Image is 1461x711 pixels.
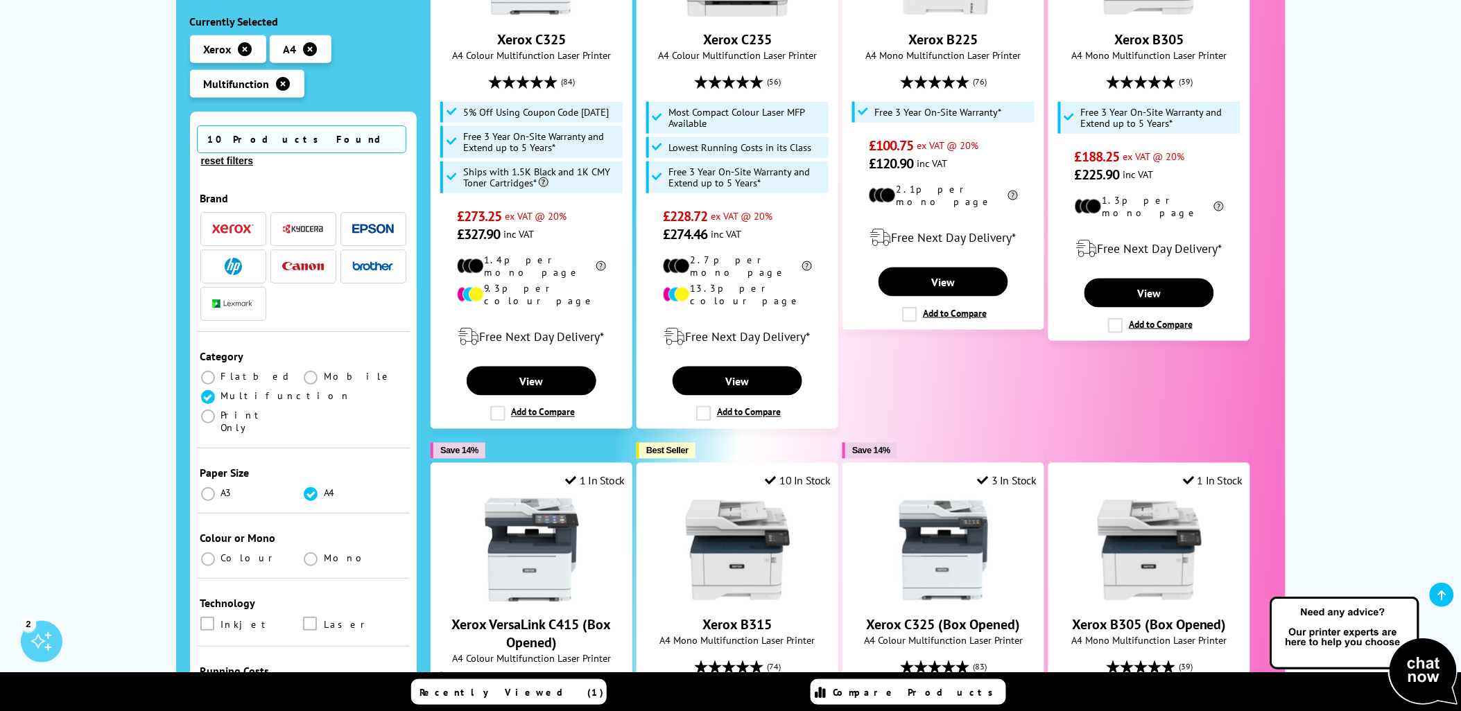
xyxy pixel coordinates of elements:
button: Canon [278,256,328,275]
span: Multifunction [221,389,352,401]
a: View [673,367,802,396]
span: Ships with 1.5K Black and 1K CMY Toner Cartridges* [463,166,620,188]
span: £273.25 [457,207,502,225]
span: inc VAT [711,227,742,240]
span: Best Seller [646,446,689,456]
a: Xerox VersaLink C415 (Box Opened) [452,616,612,652]
span: ex VAT @ 20% [917,139,979,152]
img: Lexmark [212,299,254,308]
span: inc VAT [504,227,535,240]
span: £274.46 [663,225,708,243]
label: Add to Compare [902,307,987,322]
div: 1 In Stock [1184,474,1243,488]
a: Xerox VersaLink C415 (Box Opened) [480,591,584,605]
li: 2.7p per mono page [663,254,812,279]
span: ex VAT @ 20% [1123,150,1185,163]
button: Best Seller [637,443,695,459]
img: Xerox B305 (Box Opened) [1098,498,1202,602]
span: A4 [324,486,336,498]
span: Inkjet [221,616,273,631]
span: inc VAT [917,157,948,170]
span: A4 Colour Multifunction Laser Printer [438,49,625,62]
button: Kyocera [278,219,328,238]
img: Canon [282,261,324,270]
img: Epson [352,223,394,234]
img: Xerox VersaLink C415 (Box Opened) [480,498,584,602]
span: A4 Colour Multifunction Laser Printer [438,652,625,665]
button: Epson [348,219,398,238]
span: (39) [1179,654,1193,681]
span: Colour [221,551,279,563]
div: Category [200,349,407,362]
button: HP [208,256,258,275]
span: Xerox [204,42,232,55]
span: A4 Colour Multifunction Laser Printer [850,634,1037,647]
span: Recently Viewed (1) [420,686,605,699]
span: £100.75 [869,137,914,155]
div: Running Costs [200,663,407,677]
button: Brother [348,256,398,275]
div: modal_delivery [644,317,831,356]
span: Free 3 Year On-Site Warranty* [875,107,1002,118]
div: 2 [21,616,36,631]
div: 3 In Stock [977,474,1037,488]
span: Free 3 Year On-Site Warranty and Extend up to 5 Years* [669,166,826,188]
span: A4 Colour Multifunction Laser Printer [644,49,831,62]
span: inc VAT [1123,168,1154,181]
div: modal_delivery [1056,229,1243,268]
img: HP [225,257,242,274]
span: Print Only [221,408,304,433]
div: modal_delivery [850,218,1037,257]
span: Lowest Running Costs in its Class [669,142,812,153]
span: (76) [973,69,987,95]
img: Xerox B315 [686,498,790,602]
button: Xerox [208,219,258,238]
div: Colour or Mono [200,530,407,544]
a: View [467,367,596,396]
li: 1.4p per mono page [457,254,606,279]
span: Laser [324,616,370,631]
div: 10 In Stock [766,474,831,488]
button: Save 14% [842,443,897,459]
li: 1.3p per mono page [1075,194,1224,219]
span: Compare Products [833,686,1001,699]
a: Xerox B225 [892,6,996,19]
a: Xerox C325 (Box Opened) [867,616,1021,634]
span: (83) [973,654,987,681]
span: A4 Mono Multifunction Laser Printer [644,634,831,647]
a: Xerox C235 [703,30,772,49]
span: Most Compact Colour Laser MFP Available [669,107,826,129]
div: Currently Selected [190,14,417,28]
div: Technology [200,595,407,609]
img: Xerox [212,224,254,234]
span: Save 14% [852,446,890,456]
li: 2.1p per mono page [869,183,1018,208]
div: Paper Size [200,465,407,479]
span: £225.90 [1075,166,1120,184]
span: Save 14% [440,446,478,456]
span: Flatbed [221,369,294,382]
span: £228.72 [663,207,708,225]
button: Save 14% [431,443,485,459]
div: Brand [200,191,407,204]
a: Recently Viewed (1) [411,679,607,705]
span: A3 [221,486,234,498]
img: Brother [352,261,394,270]
span: A4 Mono Multifunction Laser Printer [1056,634,1243,647]
a: Xerox B305 [1098,6,1202,19]
span: Free 3 Year On-Site Warranty and Extend up to 5 Years* [463,131,620,153]
span: Free 3 Year On-Site Warranty and Extend up to 5 Years* [1081,107,1238,129]
span: A4 Mono Multifunction Laser Printer [1056,49,1243,62]
a: Xerox C235 [686,6,790,19]
span: (56) [767,69,781,95]
a: Xerox C325 [480,6,584,19]
a: View [879,267,1008,297]
a: Xerox B315 [686,591,790,605]
li: 13.3p per colour page [663,282,812,307]
span: ex VAT @ 20% [505,209,567,222]
span: (74) [767,654,781,681]
span: Mobile [324,369,392,382]
a: Xerox C325 (Box Opened) [892,591,996,605]
span: £188.25 [1075,148,1120,166]
span: ex VAT @ 20% [711,209,773,222]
